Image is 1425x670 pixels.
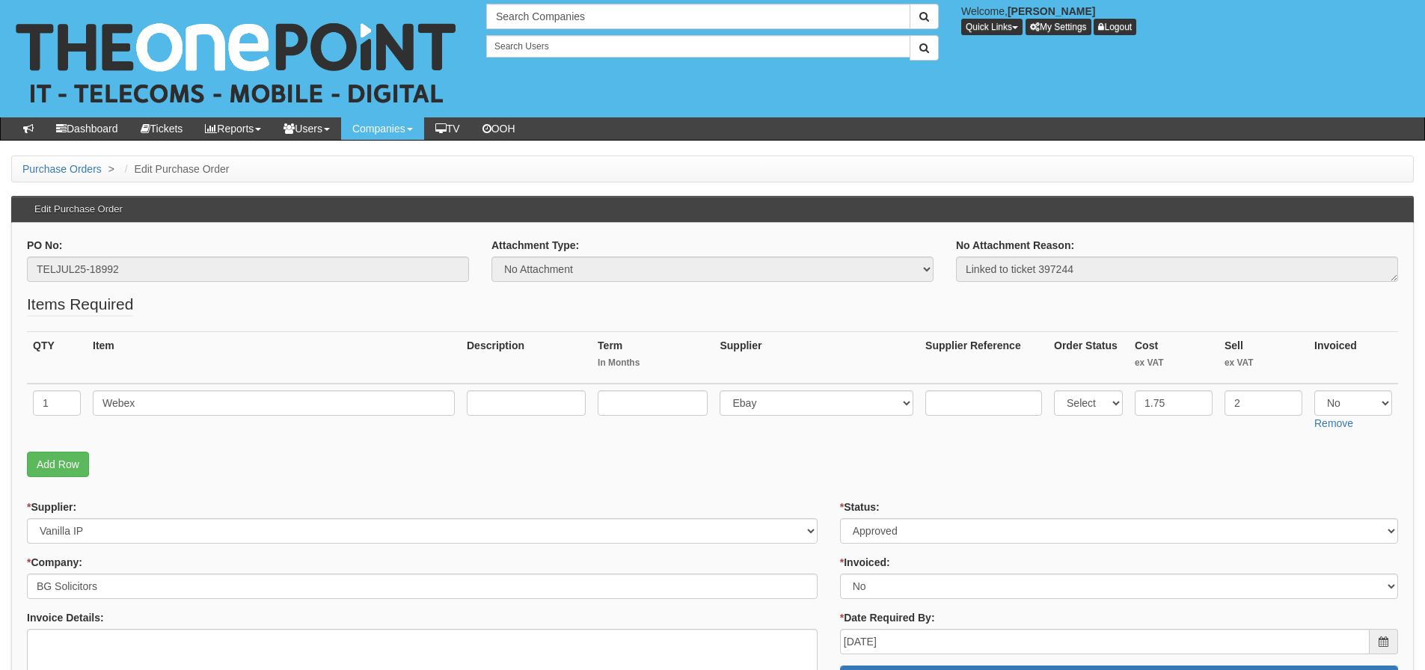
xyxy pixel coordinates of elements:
label: PO No: [27,238,62,253]
a: Remove [1314,417,1353,429]
th: QTY [27,331,87,384]
a: Users [272,117,341,140]
th: Supplier [714,331,919,384]
a: Reports [194,117,272,140]
small: ex VAT [1225,357,1302,369]
th: Cost [1129,331,1219,384]
a: TV [424,117,471,140]
th: Sell [1219,331,1308,384]
a: Purchase Orders [22,163,102,175]
button: Quick Links [961,19,1023,35]
div: Welcome, [950,4,1425,35]
input: Search Users [486,35,910,58]
th: Description [461,331,592,384]
label: Invoiced: [840,555,890,570]
legend: Items Required [27,293,133,316]
textarea: Linked to ticket 397244 [956,256,1398,282]
a: OOH [471,117,527,140]
a: My Settings [1026,19,1091,35]
small: ex VAT [1135,357,1213,369]
a: Companies [341,117,424,140]
b: [PERSON_NAME] [1008,5,1095,17]
a: Tickets [129,117,194,140]
label: Invoice Details: [27,610,104,625]
label: Attachment Type: [491,238,579,253]
label: No Attachment Reason: [956,238,1074,253]
li: Edit Purchase Order [121,162,230,176]
label: Supplier: [27,500,76,514]
th: Supplier Reference [919,331,1048,384]
label: Company: [27,555,82,570]
th: Term [592,331,714,384]
label: Status: [840,500,880,514]
small: In Months [598,357,708,369]
th: Invoiced [1308,331,1398,384]
a: Add Row [27,452,89,477]
input: Search Companies [486,4,910,29]
th: Item [87,331,461,384]
label: Date Required By: [840,610,935,625]
a: Dashboard [45,117,129,140]
th: Order Status [1048,331,1129,384]
a: Logout [1094,19,1136,35]
h3: Edit Purchase Order [27,197,130,222]
span: > [105,163,118,175]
